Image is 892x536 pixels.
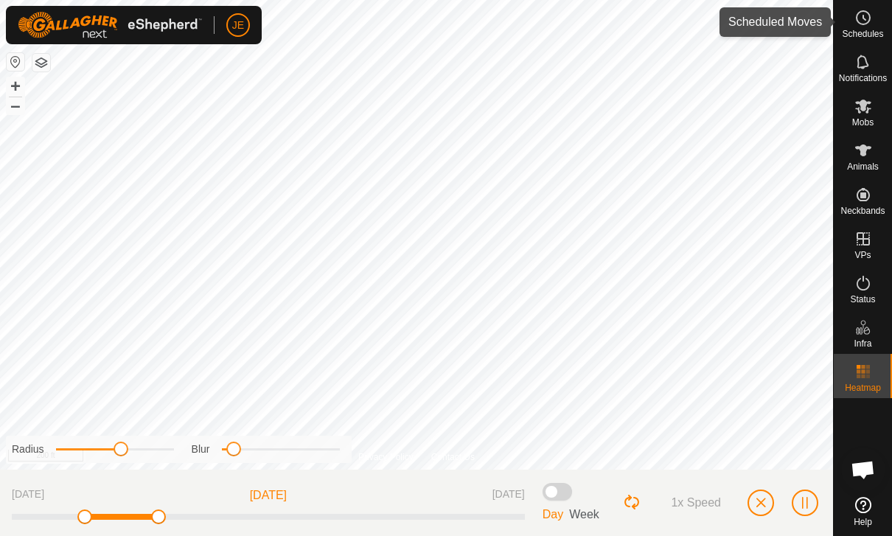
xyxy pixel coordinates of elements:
[845,383,881,392] span: Heatmap
[841,448,885,492] a: Open chat
[834,491,892,532] a: Help
[7,53,24,71] button: Reset Map
[671,496,721,509] span: 1x Speed
[358,450,414,464] a: Privacy Policy
[840,206,885,215] span: Neckbands
[850,295,875,304] span: Status
[852,118,874,127] span: Mobs
[847,162,879,171] span: Animals
[854,339,871,348] span: Infra
[232,18,244,33] span: JE
[543,508,563,521] span: Day
[492,487,525,504] span: [DATE]
[12,442,44,457] label: Radius
[854,251,871,260] span: VPs
[854,518,872,526] span: Help
[569,508,599,521] span: Week
[7,97,24,114] button: –
[623,493,642,512] button: Loop Button
[7,77,24,95] button: +
[192,442,210,457] label: Blur
[18,12,202,38] img: Gallagher Logo
[12,487,44,504] span: [DATE]
[431,450,475,464] a: Contact Us
[32,54,50,72] button: Map Layers
[839,74,887,83] span: Notifications
[250,487,287,504] span: [DATE]
[842,29,883,38] span: Schedules
[653,490,733,515] button: Speed Button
